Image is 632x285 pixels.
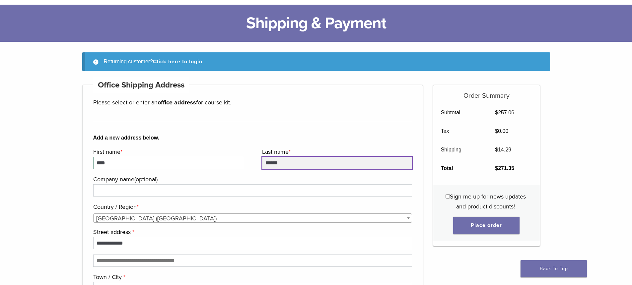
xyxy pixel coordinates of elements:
a: Click here to login [153,58,202,65]
bdi: 0.00 [495,128,508,134]
h5: Order Summary [433,85,540,100]
bdi: 257.06 [495,110,514,115]
p: Please select or enter an for course kit. [93,97,412,107]
th: Subtotal [433,103,488,122]
button: Place order [453,217,520,234]
label: Company name [93,174,411,184]
label: Country / Region [93,202,411,212]
label: First name [93,147,242,157]
span: (optional) [134,176,158,183]
input: Sign me up for news updates and product discounts! [446,194,450,199]
div: Returning customer? [82,52,550,71]
h4: Office Shipping Address [93,77,189,93]
b: Add a new address below. [93,134,412,142]
span: $ [495,147,498,152]
bdi: 271.35 [495,165,514,171]
label: Last name [262,147,410,157]
span: Sign me up for news updates and product discounts! [450,193,526,210]
label: Town / City [93,272,411,282]
span: United States (US) [94,214,412,223]
span: Country / Region [93,213,412,223]
bdi: 14.29 [495,147,511,152]
th: Tax [433,122,488,141]
label: Street address [93,227,411,237]
span: $ [495,110,498,115]
th: Shipping [433,141,488,159]
strong: office address [158,99,196,106]
a: Back To Top [521,260,587,277]
span: $ [495,165,498,171]
span: $ [495,128,498,134]
th: Total [433,159,488,178]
